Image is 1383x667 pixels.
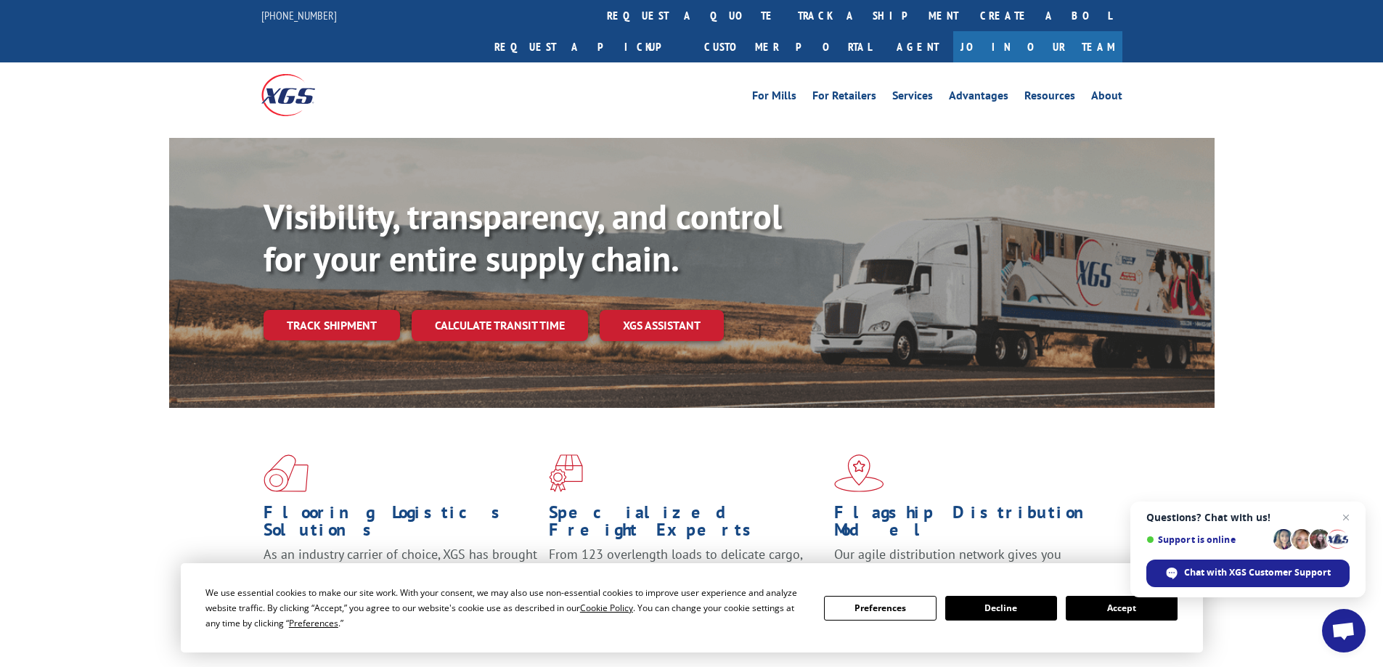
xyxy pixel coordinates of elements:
img: xgs-icon-focused-on-flooring-red [549,454,583,492]
a: Track shipment [264,310,400,340]
span: Support is online [1146,534,1268,545]
p: From 123 overlength loads to delicate cargo, our experienced staff knows the best way to move you... [549,546,823,610]
a: For Mills [752,90,796,106]
a: About [1091,90,1122,106]
div: Cookie Consent Prompt [181,563,1203,652]
div: We use essential cookies to make our site work. With your consent, we may also use non-essential ... [205,585,807,631]
span: Close chat [1337,509,1355,526]
a: Resources [1024,90,1075,106]
h1: Flooring Logistics Solutions [264,504,538,546]
img: xgs-icon-flagship-distribution-model-red [834,454,884,492]
span: As an industry carrier of choice, XGS has brought innovation and dedication to flooring logistics... [264,546,537,597]
span: Cookie Policy [580,602,633,614]
a: Customer Portal [693,31,882,62]
img: xgs-icon-total-supply-chain-intelligence-red [264,454,309,492]
span: Preferences [289,617,338,629]
b: Visibility, transparency, and control for your entire supply chain. [264,194,782,281]
a: For Retailers [812,90,876,106]
h1: Flagship Distribution Model [834,504,1109,546]
a: Services [892,90,933,106]
a: Agent [882,31,953,62]
a: Calculate transit time [412,310,588,341]
button: Decline [945,596,1057,621]
button: Preferences [824,596,936,621]
span: Questions? Chat with us! [1146,512,1350,523]
a: Request a pickup [484,31,693,62]
a: [PHONE_NUMBER] [261,8,337,22]
a: Advantages [949,90,1008,106]
div: Open chat [1322,609,1366,652]
a: XGS ASSISTANT [600,310,724,341]
button: Accept [1066,596,1178,621]
h1: Specialized Freight Experts [549,504,823,546]
div: Chat with XGS Customer Support [1146,560,1350,587]
a: Join Our Team [953,31,1122,62]
span: Our agile distribution network gives you nationwide inventory management on demand. [834,546,1101,580]
span: Chat with XGS Customer Support [1184,566,1331,579]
